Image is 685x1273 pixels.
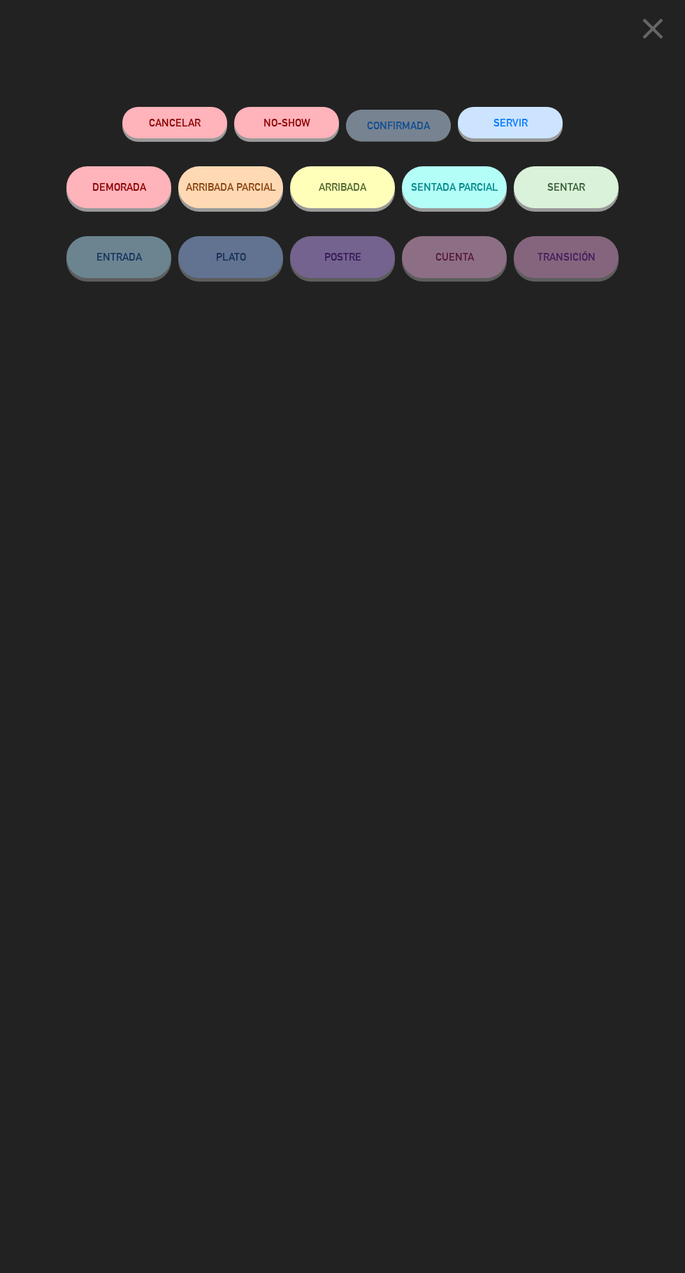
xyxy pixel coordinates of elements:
button: CUENTA [402,236,507,278]
button: close [631,10,675,52]
button: SENTADA PARCIAL [402,166,507,208]
i: close [635,11,670,46]
button: NO-SHOW [234,107,339,138]
button: CONFIRMADA [346,110,451,141]
span: SENTAR [547,181,585,193]
button: DEMORADA [66,166,171,208]
button: POSTRE [290,236,395,278]
button: ARRIBADA PARCIAL [178,166,283,208]
span: CONFIRMADA [367,119,430,131]
button: ARRIBADA [290,166,395,208]
button: PLATO [178,236,283,278]
button: ENTRADA [66,236,171,278]
button: TRANSICIÓN [514,236,619,278]
button: Cancelar [122,107,227,138]
button: SERVIR [458,107,563,138]
button: SENTAR [514,166,619,208]
span: ARRIBADA PARCIAL [186,181,276,193]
